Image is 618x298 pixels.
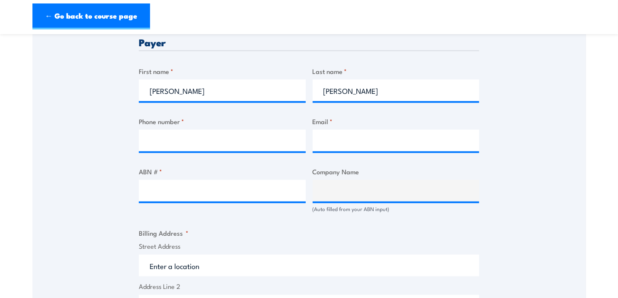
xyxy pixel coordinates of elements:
label: Street Address [139,241,479,251]
input: Enter a location [139,255,479,276]
div: (Auto filled from your ABN input) [313,205,480,213]
label: Email [313,116,480,126]
label: Company Name [313,167,480,176]
label: Address Line 2 [139,282,479,292]
label: First name [139,66,306,76]
a: ← Go back to course page [32,3,150,29]
legend: Billing Address [139,228,189,238]
label: Phone number [139,116,306,126]
label: ABN # [139,167,306,176]
label: Last name [313,66,480,76]
h3: Payer [139,37,479,47]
